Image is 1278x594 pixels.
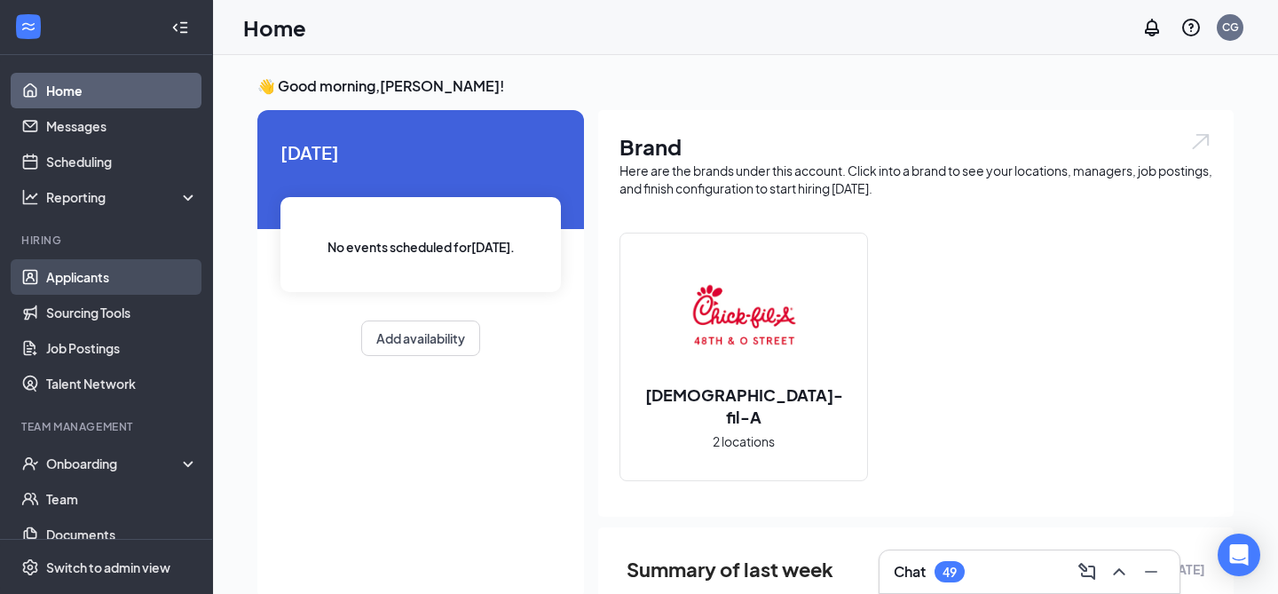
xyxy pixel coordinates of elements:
[627,554,833,585] span: Summary of last week
[1189,131,1212,152] img: open.6027fd2a22e1237b5b06.svg
[943,565,957,580] div: 49
[46,73,198,108] a: Home
[46,366,198,401] a: Talent Network
[1140,561,1162,582] svg: Minimize
[21,455,39,472] svg: UserCheck
[894,562,926,582] h3: Chat
[46,295,198,330] a: Sourcing Tools
[46,455,183,472] div: Onboarding
[21,233,194,248] div: Hiring
[21,188,39,206] svg: Analysis
[46,108,198,144] a: Messages
[1222,20,1239,35] div: CG
[46,144,198,179] a: Scheduling
[171,19,189,36] svg: Collapse
[46,558,170,576] div: Switch to admin view
[1218,534,1260,576] div: Open Intercom Messenger
[1077,561,1098,582] svg: ComposeMessage
[46,481,198,517] a: Team
[713,432,775,451] span: 2 locations
[46,188,199,206] div: Reporting
[620,384,867,428] h2: [DEMOGRAPHIC_DATA]-fil-A
[21,558,39,576] svg: Settings
[1141,17,1163,38] svg: Notifications
[687,263,801,376] img: Chick-fil-A
[46,259,198,295] a: Applicants
[619,131,1212,162] h1: Brand
[46,330,198,366] a: Job Postings
[257,76,1234,96] h3: 👋 Good morning, [PERSON_NAME] !
[1180,17,1202,38] svg: QuestionInfo
[1137,558,1165,586] button: Minimize
[327,237,515,257] span: No events scheduled for [DATE] .
[20,18,37,36] svg: WorkstreamLogo
[1073,558,1101,586] button: ComposeMessage
[619,162,1212,197] div: Here are the brands under this account. Click into a brand to see your locations, managers, job p...
[243,12,306,43] h1: Home
[21,419,194,434] div: Team Management
[280,139,561,166] span: [DATE]
[1105,558,1133,586] button: ChevronUp
[1108,561,1130,582] svg: ChevronUp
[361,321,480,356] button: Add availability
[46,517,198,552] a: Documents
